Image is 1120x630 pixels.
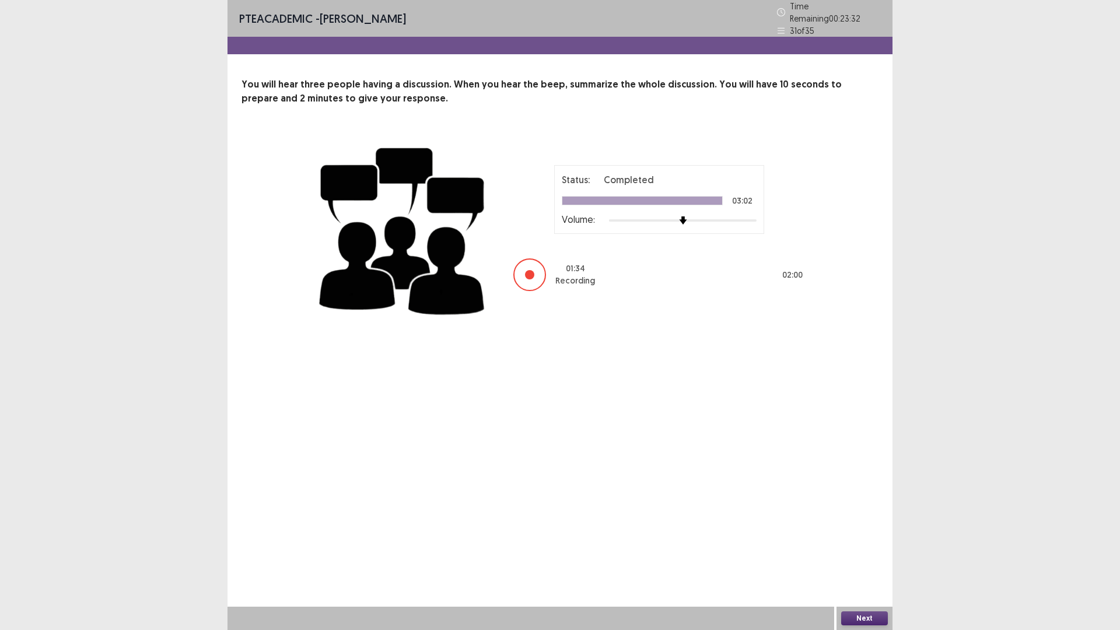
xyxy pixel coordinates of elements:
p: 02 : 00 [782,269,803,281]
p: - [PERSON_NAME] [239,10,406,27]
p: 31 of 35 [790,24,814,37]
p: Recording [555,275,595,287]
span: PTE academic [239,11,313,26]
p: Volume: [562,212,595,226]
button: Next [841,611,888,625]
p: Status: [562,173,590,187]
p: You will hear three people having a discussion. When you hear the beep, summarize the whole discu... [242,78,878,106]
img: group-discussion [315,134,490,324]
p: 03:02 [732,197,752,205]
p: 01 : 34 [566,262,585,275]
p: Completed [604,173,654,187]
img: arrow-thumb [679,216,687,225]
